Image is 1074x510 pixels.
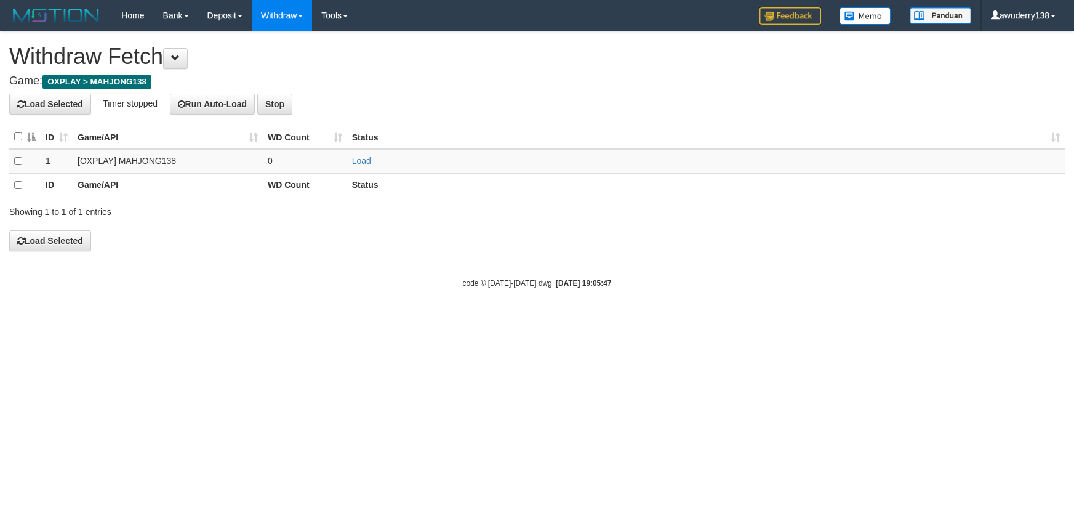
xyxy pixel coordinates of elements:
th: Status: activate to sort column ascending [347,125,1065,149]
img: MOTION_logo.png [9,6,103,25]
td: [OXPLAY] MAHJONG138 [73,149,263,174]
img: panduan.png [910,7,971,24]
th: Game/API [73,173,263,197]
button: Run Auto-Load [170,94,255,115]
img: Button%20Memo.svg [840,7,891,25]
th: ID: activate to sort column ascending [41,125,73,149]
strong: [DATE] 19:05:47 [556,279,611,288]
h1: Withdraw Fetch [9,44,1065,69]
th: WD Count [263,173,347,197]
button: Load Selected [9,94,91,115]
span: Timer stopped [103,98,158,108]
span: 0 [268,156,273,166]
th: ID [41,173,73,197]
th: WD Count: activate to sort column ascending [263,125,347,149]
h4: Game: [9,75,1065,87]
div: Showing 1 to 1 of 1 entries [9,201,438,218]
img: Feedback.jpg [759,7,821,25]
th: Game/API: activate to sort column ascending [73,125,263,149]
button: Stop [257,94,292,115]
a: Load [352,156,371,166]
th: Status [347,173,1065,197]
small: code © [DATE]-[DATE] dwg | [463,279,612,288]
td: 1 [41,149,73,174]
span: OXPLAY > MAHJONG138 [42,75,151,89]
button: Load Selected [9,230,91,251]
